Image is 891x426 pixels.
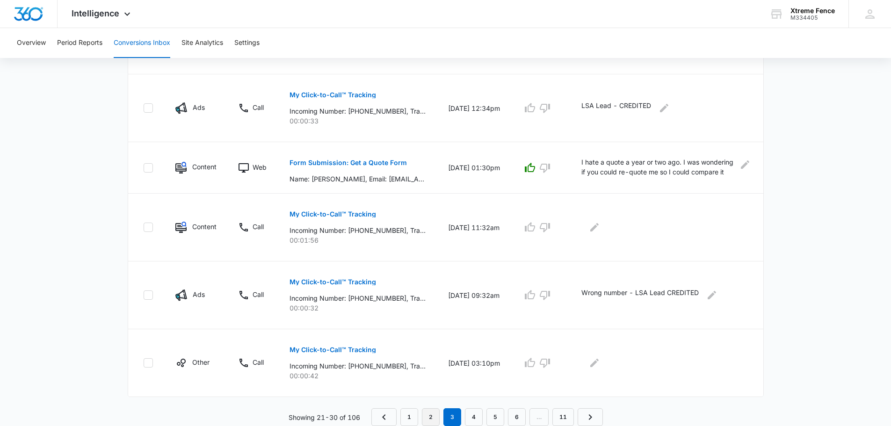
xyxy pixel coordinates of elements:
[290,303,426,313] p: 00:00:32
[253,357,264,367] p: Call
[437,329,511,397] td: [DATE] 03:10pm
[290,116,426,126] p: 00:00:33
[290,371,426,381] p: 00:00:42
[290,106,426,116] p: Incoming Number: [PHONE_NUMBER], Tracking Number: [PHONE_NUMBER], Ring To: [PHONE_NUMBER], Caller...
[400,408,418,426] a: Page 1
[371,408,397,426] a: Previous Page
[290,203,376,225] button: My Click-to-Call™ Tracking
[742,157,748,172] button: Edit Comments
[192,222,216,231] p: Content
[253,162,267,172] p: Web
[290,271,376,293] button: My Click-to-Call™ Tracking
[581,101,651,116] p: LSA Lead - CREDITED
[289,412,360,422] p: Showing 21-30 of 106
[290,361,426,371] p: Incoming Number: [PHONE_NUMBER], Tracking Number: [PHONE_NUMBER], Ring To: [PHONE_NUMBER], Caller...
[437,74,511,142] td: [DATE] 12:34pm
[290,159,407,166] p: Form Submission: Get a Quote Form
[253,102,264,112] p: Call
[443,408,461,426] em: 3
[193,289,205,299] p: Ads
[704,288,719,303] button: Edit Comments
[290,152,407,174] button: Form Submission: Get a Quote Form
[508,408,526,426] a: Page 6
[290,279,376,285] p: My Click-to-Call™ Tracking
[578,408,603,426] a: Next Page
[290,293,426,303] p: Incoming Number: [PHONE_NUMBER], Tracking Number: [PHONE_NUMBER], Ring To: [PHONE_NUMBER], Caller...
[581,157,736,178] p: I hate a quote a year or two ago. I was wondering if you could re-quote me so I could compare it ...
[371,408,603,426] nav: Pagination
[790,7,835,14] div: account name
[57,28,102,58] button: Period Reports
[253,222,264,231] p: Call
[587,220,602,235] button: Edit Comments
[192,162,216,172] p: Content
[290,211,376,217] p: My Click-to-Call™ Tracking
[437,142,511,194] td: [DATE] 01:30pm
[290,92,376,98] p: My Click-to-Call™ Tracking
[290,174,426,184] p: Name: [PERSON_NAME], Email: [EMAIL_ADDRESS][DOMAIN_NAME], Phone: [PHONE_NUMBER], Address: [STREET...
[192,357,210,367] p: Other
[422,408,440,426] a: Page 2
[234,28,260,58] button: Settings
[486,408,504,426] a: Page 5
[552,408,574,426] a: Page 11
[290,225,426,235] p: Incoming Number: [PHONE_NUMBER], Tracking Number: [PHONE_NUMBER], Ring To: [PHONE_NUMBER], Caller...
[581,288,699,303] p: Wrong number - LSA Lead CREDITED
[181,28,223,58] button: Site Analytics
[193,102,205,112] p: Ads
[437,261,511,329] td: [DATE] 09:32am
[290,84,376,106] button: My Click-to-Call™ Tracking
[587,355,602,370] button: Edit Comments
[657,101,672,116] button: Edit Comments
[114,28,170,58] button: Conversions Inbox
[465,408,483,426] a: Page 4
[72,8,119,18] span: Intelligence
[437,194,511,261] td: [DATE] 11:32am
[253,289,264,299] p: Call
[290,347,376,353] p: My Click-to-Call™ Tracking
[290,235,426,245] p: 00:01:56
[17,28,46,58] button: Overview
[290,339,376,361] button: My Click-to-Call™ Tracking
[790,14,835,21] div: account id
